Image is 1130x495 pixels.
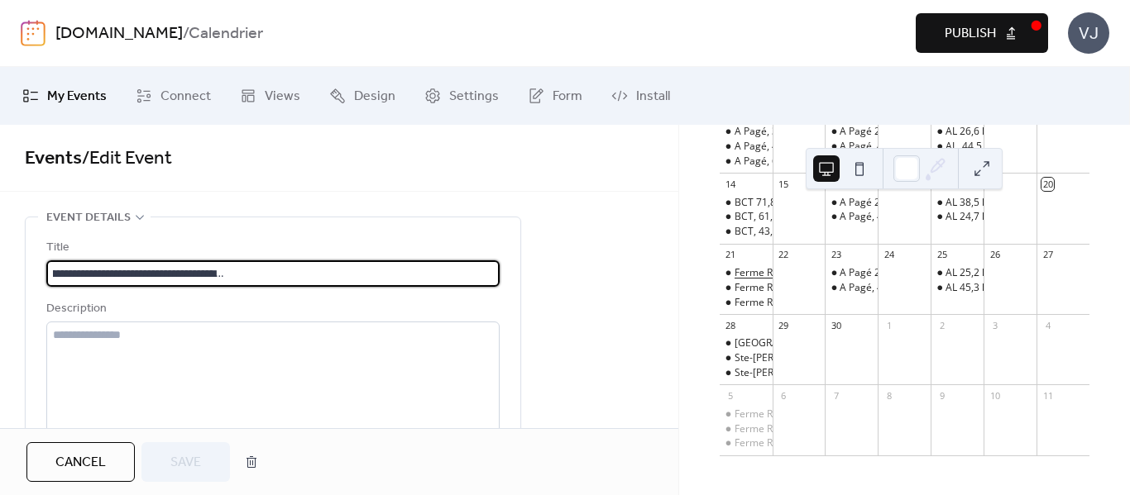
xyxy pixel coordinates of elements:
div: 21 [725,249,737,261]
div: 1 [883,319,895,331]
div: 14 [725,178,737,190]
div: 25 [936,249,948,261]
div: 7 [830,389,842,402]
span: Design [354,87,395,107]
div: A Pagé, 43,2 km Ch Village St-Pierre-Nord, Base-de-Roc. St-Paul. Commandité par salle d'entraînem... [825,210,878,224]
a: Form [515,74,595,118]
span: / Edit Event [82,140,172,177]
div: AL 38,5 km St-Thomas, Crabtree, St-Paul. Commandité par Son X Plus produits audio/vidéo [931,196,984,210]
div: A Pagé 24,8 km Petite Noraie, Rivière Rouge, Rg Double, Voie de Contournement [825,125,878,139]
div: BCT, 61,5 km St-Gérard, l'Assomption, Rg Point-du-Jour-Nord. Commandité par Napa distributeur de ... [720,210,773,224]
div: 26 [989,249,1001,261]
div: Ferme Régis, 66,6 km Élisabeth, St-Félix, Ste-Mélanie, St-Ambroise. Commandité par Ville de Notre... [720,422,773,436]
a: Install [599,74,682,118]
div: 28 [725,319,737,331]
div: Ferme Régis 80,8 km St-Thomas, Rg St-Jean-Baptiste, St-Sulpice, Rg Point-du-Jour-Nord, Ch Landry.... [720,266,773,280]
div: A Pagé, 39,6 km St-Ambroise, Ste-Marceline. Commandité par Municipalité de St-Ambroise service mu... [720,125,773,139]
b: / [183,18,189,50]
span: Views [265,87,300,107]
div: A Pagé 25 km Petite-Noraie, Ch St-Pierre, Rg Double, 38e av, St-Ambroise, Voie de Contournement [825,196,878,210]
div: 9 [936,389,948,402]
div: AL 24,7 km rue Lépine, Rg Sud, St-Thomas, Base de Roc [931,210,984,224]
a: Views [227,74,313,118]
div: A Pagé, 48,9 km St-Liguori, St-Jacques, Ste-Marie, Crabtree. Commandité par Constuction Mike Blai... [720,140,773,154]
button: Cancel [26,442,135,482]
div: Ferme Régis, 83,4 km Ste-Élisabeth, St-Norbert, St-Félix, Lac Rocher, St-Ambroise. Commandité par... [720,436,773,450]
div: 18 [936,178,948,190]
div: 19 [989,178,1001,190]
span: Settings [449,87,499,107]
div: Ferme Régis, 45,2 km Rg Ste-Julie, Ste-Élisabeth, St-Thomas. Commandité par Salon de coiffure ABC [720,281,773,295]
div: 29 [778,319,790,331]
div: 11 [1041,389,1054,402]
div: 30 [830,319,842,331]
a: Connect [123,74,223,118]
div: Ste-Mélanie, 60,5 km Ste-Marceline, St-Alphonse, Ste-Béatrix, Rg St-Laurent, Ch des Dalles. Comma... [720,366,773,380]
div: A Pagé, 42,7 km St-Ambroise, Ste-Mélanie. Commandité par Brasserie la Broue Sportive [825,281,878,295]
div: 8 [883,389,895,402]
div: 5 [725,389,737,402]
span: Publish [945,24,996,44]
div: A Pagé, 67,2 km St-Liguori, St-Ambroise, Ste-Marceline, Ste-Mélanie. Commandité par La Distinctio... [720,155,773,169]
div: 17 [883,178,895,190]
div: Description [46,299,496,319]
a: Settings [412,74,511,118]
div: Ferme Régis, 64,6 km Ste-Élisabeth, St-Cuthbert, Berthier. Commandité par Sylvain Labine représen... [720,296,773,310]
a: [DOMAIN_NAME] [55,18,183,50]
a: Design [317,74,408,118]
div: AL 26,6 km Ch Cyrille-Beaudry, Crabtree, St-Paul, Ch St-Jacques [931,125,984,139]
div: AL, 44,5 km St-Liguori, St-Jacques, Ste-Marie, Crabtree, St-Paul. Commandité par Boies [931,140,984,154]
div: 24 [883,249,895,261]
div: 15 [778,178,790,190]
div: 22 [778,249,790,261]
a: My Events [10,74,119,118]
a: Events [25,140,82,177]
span: Cancel [55,453,106,473]
div: BCT 71,8 km St-Gérard, l'Épiphanie, l'Assomption, Rg Point-du-Jour-Nord. Commandité par Pulsion S... [720,196,773,210]
div: Ferme Régis, 52,1 km Ste-Élisabeth, St-Norbert, Rg dse Cascades, Rg Grande-Chaloupe. Commandité p... [720,407,773,421]
div: Title [46,238,496,258]
div: Ste-Mélanie, 38,1 km Pont Baril, Rg Ste-Julie, Rue Visitation, Voie de Contournement, Rg- du-Pied... [720,336,773,350]
div: 16 [830,178,842,190]
div: A Pagé, 41,4 km Rg de la Petite-Noraie, St-Liguori, St-Ambroise. Commandité par Dupont photo stud... [825,140,878,154]
div: VJ [1068,12,1109,54]
span: Install [636,87,670,107]
div: 23 [830,249,842,261]
div: 6 [778,389,790,402]
button: Publish [916,13,1048,53]
span: Event details [46,208,131,228]
div: 3 [989,319,1001,331]
div: 4 [1041,319,1054,331]
span: Connect [160,87,211,107]
div: 27 [1041,249,1054,261]
div: 10 [989,389,1001,402]
div: AL 45,3 km St-Paul, Rg St-Henri, Cyrille-Beaudry . Commandité par Brasserie Alchimis microbrasserie [931,281,984,295]
span: Form [553,87,582,107]
div: BCT, 43,6 km St-Thomas, Rg St-Henri, Ch Cyrille-Beaudry. Commandité par Jocelyn Lanctôt courtier ... [720,225,773,239]
div: Ste-Mélanie, 52,2 km Lac Rocher, Rg des Dalles, Rg St-Laurent, Ste-Béatrix. Commandité par Auberg... [720,351,773,365]
span: My Events [47,87,107,107]
img: logo [21,20,45,46]
div: A Pagé 25,3 km Voie de contournement, Ch St-Jacques, Rivière Rouge, Rg Double [825,266,878,280]
div: 2 [936,319,948,331]
div: 20 [1041,178,1054,190]
div: AL 25,2 km St-Paul, Crabtree, Petite-Noraie, Voie de Contournement [931,266,984,280]
b: Calendrier [189,18,263,50]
